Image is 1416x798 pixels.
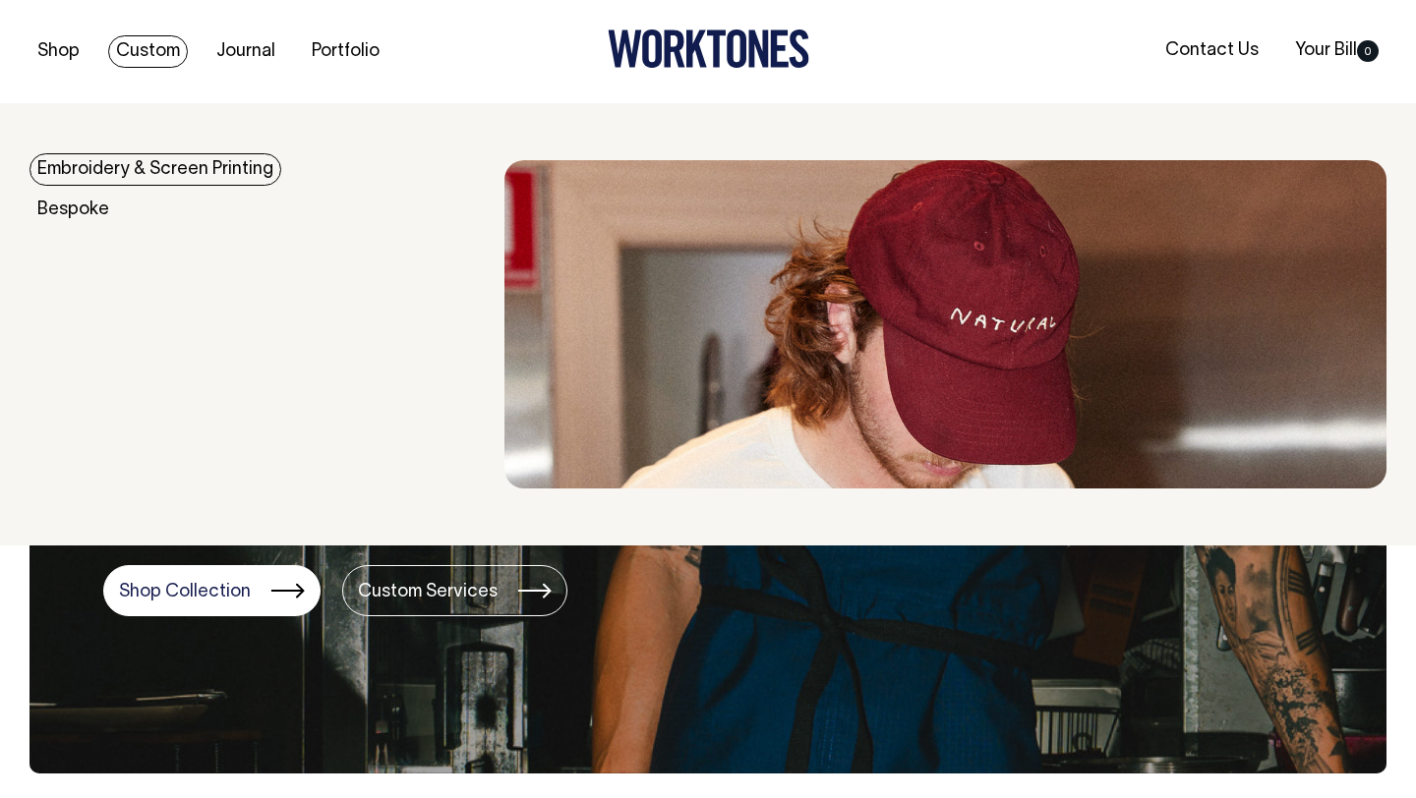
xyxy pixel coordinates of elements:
[208,35,283,68] a: Journal
[342,565,567,616] a: Custom Services
[1157,34,1267,67] a: Contact Us
[504,160,1386,488] img: embroidery & Screen Printing
[304,35,387,68] a: Portfolio
[29,153,281,186] a: Embroidery & Screen Printing
[1287,34,1386,67] a: Your Bill0
[108,35,188,68] a: Custom
[103,565,321,616] a: Shop Collection
[1357,40,1379,62] span: 0
[29,194,117,226] a: Bespoke
[29,35,88,68] a: Shop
